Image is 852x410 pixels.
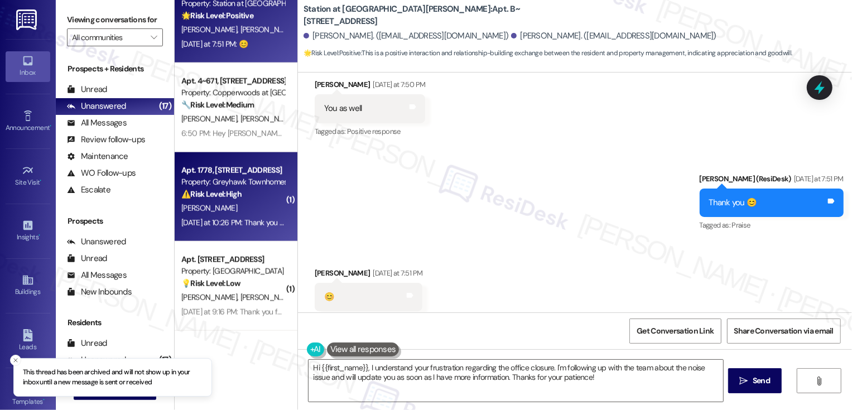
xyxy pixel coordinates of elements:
[304,30,509,42] div: [PERSON_NAME]. ([EMAIL_ADDRESS][DOMAIN_NAME])
[181,189,242,199] strong: ⚠️ Risk Level: High
[181,87,285,99] div: Property: Copperwoods at [GEOGRAPHIC_DATA]
[67,84,107,95] div: Unread
[67,253,107,264] div: Unread
[181,278,240,288] strong: 💡 Risk Level: Low
[67,167,136,179] div: WO Follow-ups
[240,114,296,124] span: [PERSON_NAME]
[511,30,716,42] div: [PERSON_NAME]. ([EMAIL_ADDRESS][DOMAIN_NAME])
[181,25,240,35] span: [PERSON_NAME]
[67,100,126,112] div: Unanswered
[315,79,426,94] div: [PERSON_NAME]
[370,267,422,279] div: [DATE] at 7:51 PM
[72,28,145,46] input: All communities
[324,291,334,303] div: 😊
[181,176,285,188] div: Property: Greyhawk Townhomes
[16,9,39,30] img: ResiDesk Logo
[709,197,757,209] div: Thank you 😊
[315,311,423,327] div: Tagged as:
[67,117,127,129] div: All Messages
[728,368,782,393] button: Send
[23,368,203,387] p: This thread has been archived and will not show up in your inbox until a new message is sent or r...
[10,355,21,366] button: Close toast
[67,269,127,281] div: All Messages
[304,47,792,59] span: : This is a positive interaction and relationship-building exchange between the resident and prop...
[240,25,296,35] span: [PERSON_NAME]
[181,165,285,176] div: Apt. 1778, [STREET_ADDRESS]
[727,319,841,344] button: Share Conversation via email
[181,292,240,302] span: [PERSON_NAME]
[324,103,362,114] div: You as well
[56,317,174,329] div: Residents
[6,161,50,191] a: Site Visit •
[6,271,50,301] a: Buildings
[181,254,285,266] div: Apt. [STREET_ADDRESS]
[181,100,254,110] strong: 🔧 Risk Level: Medium
[637,325,714,337] span: Get Conversation Link
[156,98,174,115] div: (17)
[815,377,824,385] i: 
[43,396,45,404] span: •
[181,128,835,138] div: 6:50 PM: Hey [PERSON_NAME], thanks for letting us know about the dog poop and cigarette butts. I'...
[181,75,285,87] div: Apt. 4~671, [STREET_ADDRESS]
[151,33,157,42] i: 
[315,267,423,283] div: [PERSON_NAME]
[40,177,42,185] span: •
[6,51,50,81] a: Inbox
[347,127,401,136] span: Positive response
[753,375,770,387] span: Send
[67,134,145,146] div: Review follow-ups
[315,123,426,139] div: Tagged as:
[67,286,132,298] div: New Inbounds
[734,325,834,337] span: Share Conversation via email
[309,360,723,402] textarea: Hi {{first_name}}, I understand your frustration regarding the office closure. I'm following up w...
[67,184,110,196] div: Escalate
[56,215,174,227] div: Prospects
[56,63,174,75] div: Prospects + Residents
[629,319,721,344] button: Get Conversation Link
[732,220,750,230] span: Praise
[67,11,163,28] label: Viewing conversations for
[67,151,128,162] div: Maintenance
[240,292,296,302] span: [PERSON_NAME]
[181,203,237,213] span: [PERSON_NAME]
[50,122,51,130] span: •
[700,217,844,233] div: Tagged as:
[304,49,361,57] strong: 🌟 Risk Level: Positive
[700,173,844,189] div: [PERSON_NAME] (ResiDesk)
[181,11,253,21] strong: 🌟 Risk Level: Positive
[181,266,285,277] div: Property: [GEOGRAPHIC_DATA]
[181,39,248,49] div: [DATE] at 7:51 PM: 😊
[740,377,748,385] i: 
[67,236,126,248] div: Unanswered
[181,114,240,124] span: [PERSON_NAME]
[370,79,425,90] div: [DATE] at 7:50 PM
[791,173,844,185] div: [DATE] at 7:51 PM
[67,337,107,349] div: Unread
[6,326,50,356] a: Leads
[6,216,50,246] a: Insights •
[38,231,40,239] span: •
[304,3,527,27] b: Station at [GEOGRAPHIC_DATA][PERSON_NAME]: Apt. B~[STREET_ADDRESS]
